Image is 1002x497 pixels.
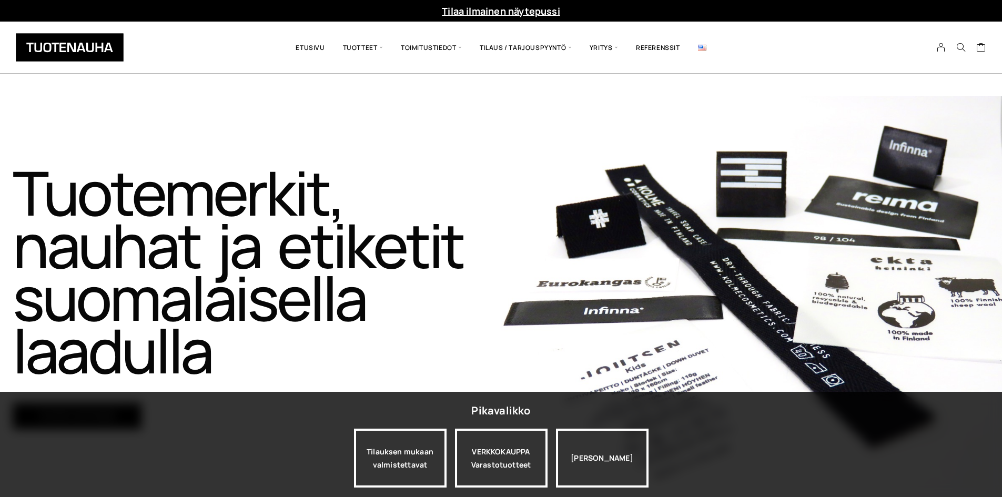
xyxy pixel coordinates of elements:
[455,429,548,488] a: VERKKOKAUPPAVarastotuotteet
[287,29,333,66] a: Etusivu
[976,42,986,55] a: Cart
[471,29,581,66] span: Tilaus / Tarjouspyyntö
[334,29,392,66] span: Tuotteet
[13,166,499,377] h1: Tuotemerkit, nauhat ja etiketit suomalaisella laadulla​
[354,429,447,488] a: Tilauksen mukaan valmistettavat
[581,29,627,66] span: Yritys
[951,43,971,52] button: Search
[627,29,689,66] a: Referenssit
[442,5,560,17] a: Tilaa ilmainen näytepussi
[471,401,530,420] div: Pikavalikko
[556,429,649,488] div: [PERSON_NAME]
[16,33,124,62] img: Tuotenauha Oy
[455,429,548,488] div: VERKKOKAUPPA Varastotuotteet
[698,45,706,50] img: English
[392,29,471,66] span: Toimitustiedot
[931,43,952,52] a: My Account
